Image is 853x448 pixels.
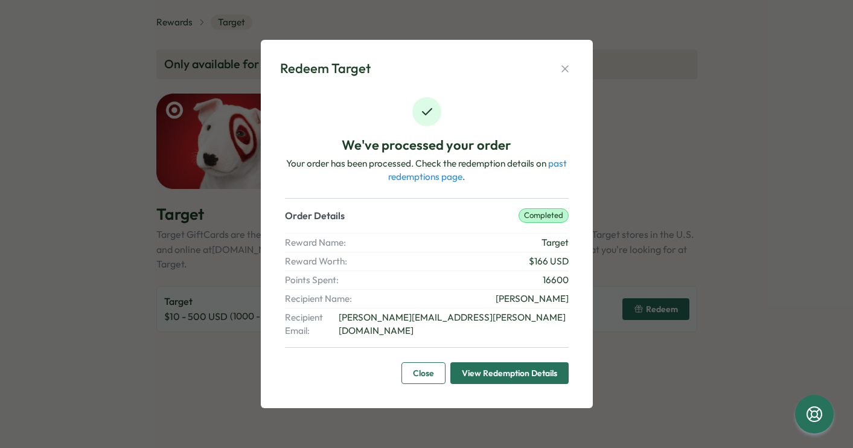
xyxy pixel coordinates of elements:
div: Redeem Target [280,59,371,78]
span: Reward Name: [285,236,353,249]
span: 16600 [543,274,569,287]
p: Your order has been processed. Check the redemption details on . [285,157,569,184]
span: [PERSON_NAME][EMAIL_ADDRESS][PERSON_NAME][DOMAIN_NAME] [339,311,569,338]
span: Recipient Email: [285,311,336,338]
button: Close [401,362,446,384]
span: Points Spent: [285,274,353,287]
span: $ 166 USD [529,255,569,268]
p: Order Details [285,208,345,223]
p: completed [519,208,569,223]
span: Close [413,363,434,383]
span: Target [542,236,569,249]
span: [PERSON_NAME] [496,292,569,306]
a: past redemptions page [388,158,567,182]
span: Recipient Name: [285,292,353,306]
span: Reward Worth: [285,255,353,268]
button: View Redemption Details [450,362,569,384]
span: View Redemption Details [462,363,557,383]
p: We've processed your order [342,136,511,155]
